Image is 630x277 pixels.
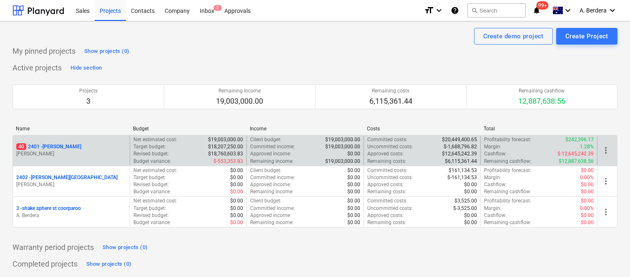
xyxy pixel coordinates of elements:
p: $-161,134.53 [447,174,477,181]
p: $0.00 [230,197,243,205]
iframe: Chat Widget [588,237,630,277]
span: 99+ [537,1,549,10]
p: Remaining costs : [367,188,406,195]
button: Show projects (0) [100,241,150,254]
p: Remaining income : [250,158,294,165]
p: $6,115,361.44 [445,158,477,165]
div: Hide section [70,63,102,73]
p: Budget variance : [133,219,171,226]
p: Remaining costs [369,87,412,95]
p: Profitability forecast : [484,167,531,174]
div: Show projects (0) [103,243,148,252]
i: keyboard_arrow_down [434,5,444,15]
p: Target budget : [133,143,166,150]
p: $0.00 [347,197,360,205]
p: Target budget : [133,174,166,181]
p: Remaining cashflow : [484,188,531,195]
p: $-553,353.83 [213,158,243,165]
button: Show projects (0) [82,45,131,58]
p: [PERSON_NAME] [16,181,126,188]
p: $-1,688,796.82 [444,143,477,150]
p: Remaining cashflow : [484,219,531,226]
i: format_size [424,5,434,15]
p: Committed income : [250,143,295,150]
div: Create Project [565,31,608,42]
p: Profitability forecast : [484,197,531,205]
span: A. Berdera [580,7,607,14]
p: Client budget : [250,136,281,143]
p: $18,207,250.00 [208,143,243,150]
p: Approved income : [250,150,291,157]
p: Remaining income [216,87,263,95]
p: Approved costs : [367,150,404,157]
p: $0.00 [230,212,243,219]
p: Target budget : [133,205,166,212]
span: more_vert [601,145,611,155]
p: $0.00 [464,219,477,226]
p: Approved income : [250,181,291,188]
p: Margin : [484,174,501,181]
p: Revised budget : [133,212,169,219]
p: Budget variance : [133,188,171,195]
div: 3 -shake sphere st coorparooA. Berdera [16,205,126,219]
p: Uncommitted costs : [367,174,413,181]
p: Net estimated cost : [133,167,177,174]
button: Hide section [68,61,104,75]
p: Remaining costs : [367,158,406,165]
div: Budget [133,126,243,132]
span: 2 [213,5,222,11]
p: Committed costs : [367,136,407,143]
p: 3 [79,96,98,106]
span: search [471,7,478,14]
p: $19,003,000.00 [325,143,360,150]
p: Margin : [484,205,501,212]
p: Completed projects [13,259,78,269]
p: 3 - shake sphere st coorparoo [16,205,81,212]
p: $3,525.00 [454,197,477,205]
button: Search [467,3,526,17]
div: 2402 -[PERSON_NAME][GEOGRAPHIC_DATA][PERSON_NAME] [16,174,126,188]
p: Cashflow : [484,150,507,157]
p: Client budget : [250,167,281,174]
p: Cashflow : [484,181,507,188]
button: Create demo project [474,28,553,45]
p: Committed income : [250,174,295,181]
p: 1.28% [580,143,594,150]
p: Warranty period projects [13,242,94,252]
p: $0.00 [230,188,243,195]
p: $0.00 [230,167,243,174]
p: Budget variance : [133,158,171,165]
p: $0.00 [347,167,360,174]
div: Total [484,126,594,132]
p: Revised budget : [133,150,169,157]
p: 0.00% [580,205,594,212]
p: $12,887,638.56 [559,158,594,165]
span: more_vert [601,207,611,217]
p: 2401 - [PERSON_NAME] [16,143,81,150]
p: $0.00 [581,167,594,174]
p: Committed income : [250,205,295,212]
div: Costs [367,126,477,132]
p: 6,115,361.44 [369,96,412,106]
p: $0.00 [581,188,594,195]
p: Projects [79,87,98,95]
button: Show projects (0) [84,257,133,271]
button: Create Project [556,28,617,45]
p: $20,449,400.65 [442,136,477,143]
i: notifications [532,5,541,15]
p: $0.00 [581,219,594,226]
p: $161,134.53 [449,167,477,174]
p: Uncommitted costs : [367,143,413,150]
p: $0.00 [347,219,360,226]
p: Approved costs : [367,181,404,188]
p: 0.00% [580,174,594,181]
p: $0.00 [464,181,477,188]
p: $242,396.17 [565,136,594,143]
i: keyboard_arrow_down [607,5,617,15]
p: $19,003,000.00 [208,136,243,143]
p: Uncommitted costs : [367,205,413,212]
p: $-12,645,242.39 [557,150,594,157]
p: Committed costs : [367,167,407,174]
p: $0.00 [230,205,243,212]
p: 2402 - [PERSON_NAME][GEOGRAPHIC_DATA] [16,174,118,181]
